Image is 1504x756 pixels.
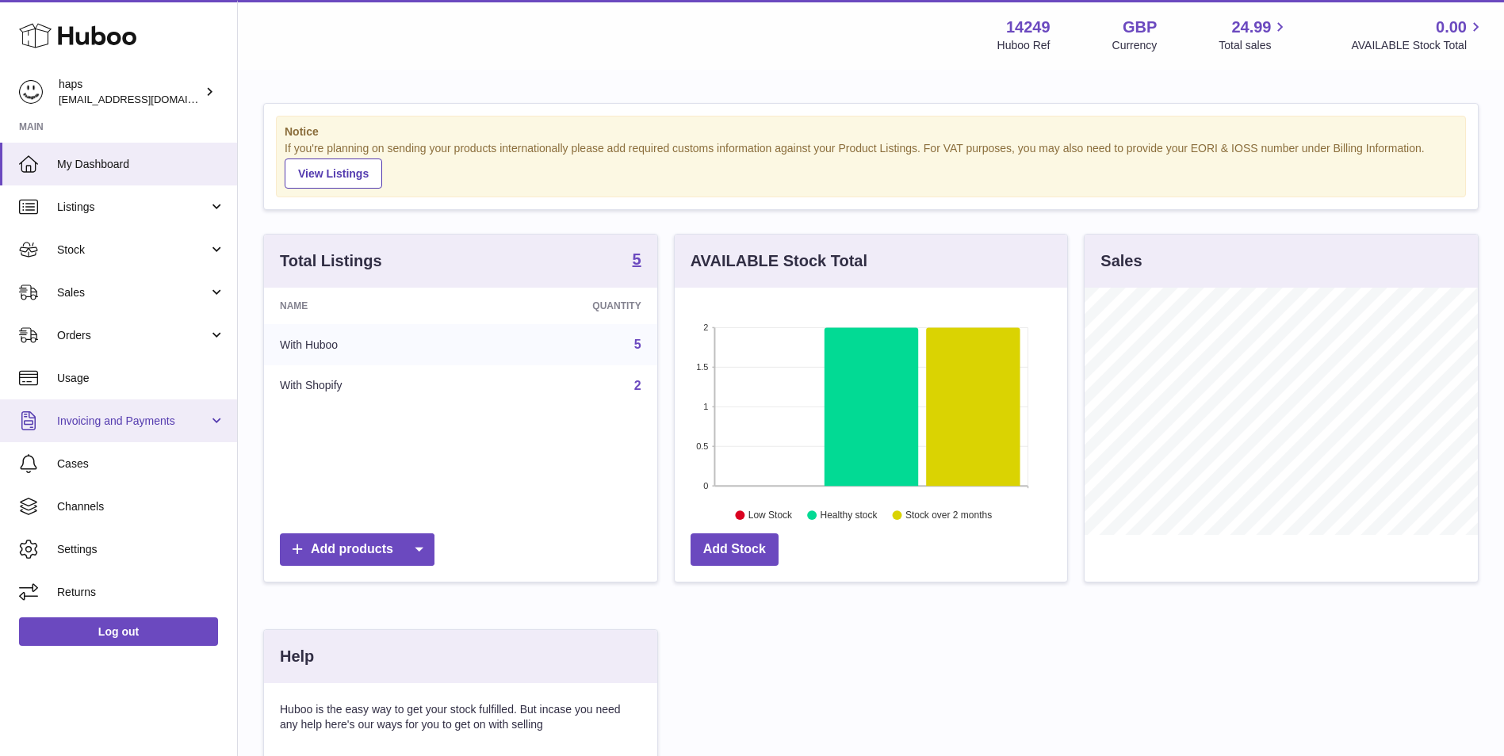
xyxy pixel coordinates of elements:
span: Returns [57,585,225,600]
text: 1 [703,402,708,411]
text: Low Stock [748,510,793,521]
span: 24.99 [1231,17,1271,38]
text: 0.5 [696,441,708,451]
span: Cases [57,456,225,472]
span: Sales [57,285,209,300]
h3: AVAILABLE Stock Total [691,250,867,272]
a: View Listings [285,158,382,189]
text: 0 [703,481,708,491]
td: With Shopify [264,365,476,407]
a: 0.00 AVAILABLE Stock Total [1351,17,1485,53]
text: Healthy stock [820,510,878,521]
span: Channels [57,499,225,514]
span: Settings [57,542,225,557]
strong: GBP [1123,17,1157,38]
a: 5 [633,251,641,270]
span: Total sales [1219,38,1289,53]
a: 5 [634,338,641,351]
span: 0.00 [1436,17,1467,38]
text: 2 [703,323,708,332]
div: Huboo Ref [997,38,1051,53]
div: If you're planning on sending your products internationally please add required customs informati... [285,141,1457,189]
th: Quantity [476,288,656,324]
span: AVAILABLE Stock Total [1351,38,1485,53]
td: With Huboo [264,324,476,365]
text: Stock over 2 months [905,510,992,521]
h3: Total Listings [280,250,382,272]
span: My Dashboard [57,157,225,172]
span: Orders [57,328,209,343]
text: 1.5 [696,362,708,372]
a: Add products [280,533,434,566]
div: haps [59,77,201,107]
p: Huboo is the easy way to get your stock fulfilled. But incase you need any help here's our ways f... [280,702,641,732]
img: internalAdmin-14249@internal.huboo.com [19,80,43,104]
span: Usage [57,371,225,386]
a: Log out [19,617,218,646]
span: [EMAIL_ADDRESS][DOMAIN_NAME] [59,93,233,105]
a: 2 [634,379,641,392]
span: Listings [57,200,209,215]
a: Add Stock [691,533,779,566]
h3: Help [280,646,314,667]
th: Name [264,288,476,324]
a: 24.99 Total sales [1219,17,1289,53]
strong: 14249 [1006,17,1051,38]
strong: 5 [633,251,641,267]
span: Stock [57,242,209,258]
span: Invoicing and Payments [57,414,209,429]
div: Currency [1112,38,1158,53]
h3: Sales [1100,250,1142,272]
strong: Notice [285,124,1457,139]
